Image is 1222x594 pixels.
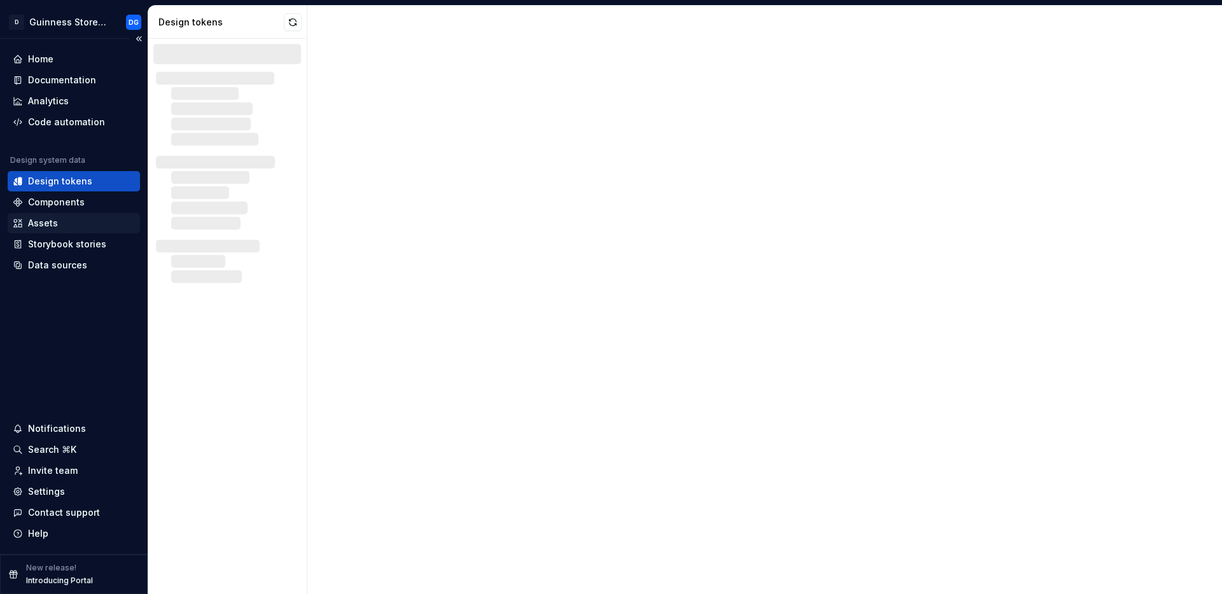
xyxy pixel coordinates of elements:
[28,259,87,272] div: Data sources
[28,74,96,86] div: Documentation
[29,16,111,29] div: Guinness Storehouse
[28,506,100,519] div: Contact support
[26,576,93,586] p: Introducing Portal
[8,255,140,275] a: Data sources
[8,171,140,191] a: Design tokens
[129,17,139,27] div: DG
[8,460,140,481] a: Invite team
[8,481,140,502] a: Settings
[28,422,86,435] div: Notifications
[130,30,148,48] button: Collapse sidebar
[28,527,48,540] div: Help
[8,502,140,523] button: Contact support
[8,91,140,111] a: Analytics
[28,238,106,251] div: Storybook stories
[158,16,284,29] div: Design tokens
[8,523,140,544] button: Help
[9,15,24,30] div: D
[8,49,140,69] a: Home
[8,192,140,212] a: Components
[8,70,140,90] a: Documentation
[8,112,140,132] a: Code automation
[8,234,140,254] a: Storybook stories
[10,155,85,165] div: Design system data
[28,175,92,188] div: Design tokens
[28,53,53,66] div: Home
[28,443,76,456] div: Search ⌘K
[28,196,85,209] div: Components
[8,213,140,233] a: Assets
[28,464,78,477] div: Invite team
[8,418,140,439] button: Notifications
[28,485,65,498] div: Settings
[8,439,140,460] button: Search ⌘K
[28,95,69,107] div: Analytics
[26,563,76,573] p: New release!
[28,116,105,128] div: Code automation
[3,8,145,36] button: DGuinness StorehouseDG
[28,217,58,230] div: Assets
